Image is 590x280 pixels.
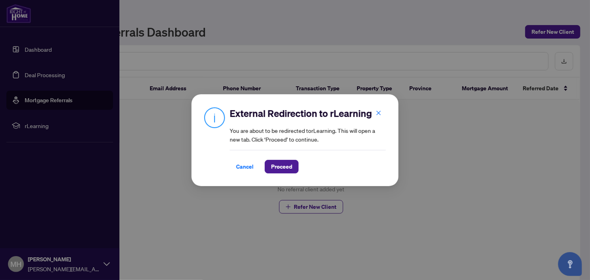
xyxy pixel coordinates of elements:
[230,160,260,173] button: Cancel
[230,107,386,173] div: You are about to be redirected to rLearning . This will open a new tab. Click ‘Proceed’ to continue.
[558,252,582,276] button: Open asap
[236,160,254,173] span: Cancel
[376,110,381,115] span: close
[230,107,386,120] h2: External Redirection to rLearning
[204,107,225,128] img: Info Icon
[271,160,292,173] span: Proceed
[265,160,299,173] button: Proceed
